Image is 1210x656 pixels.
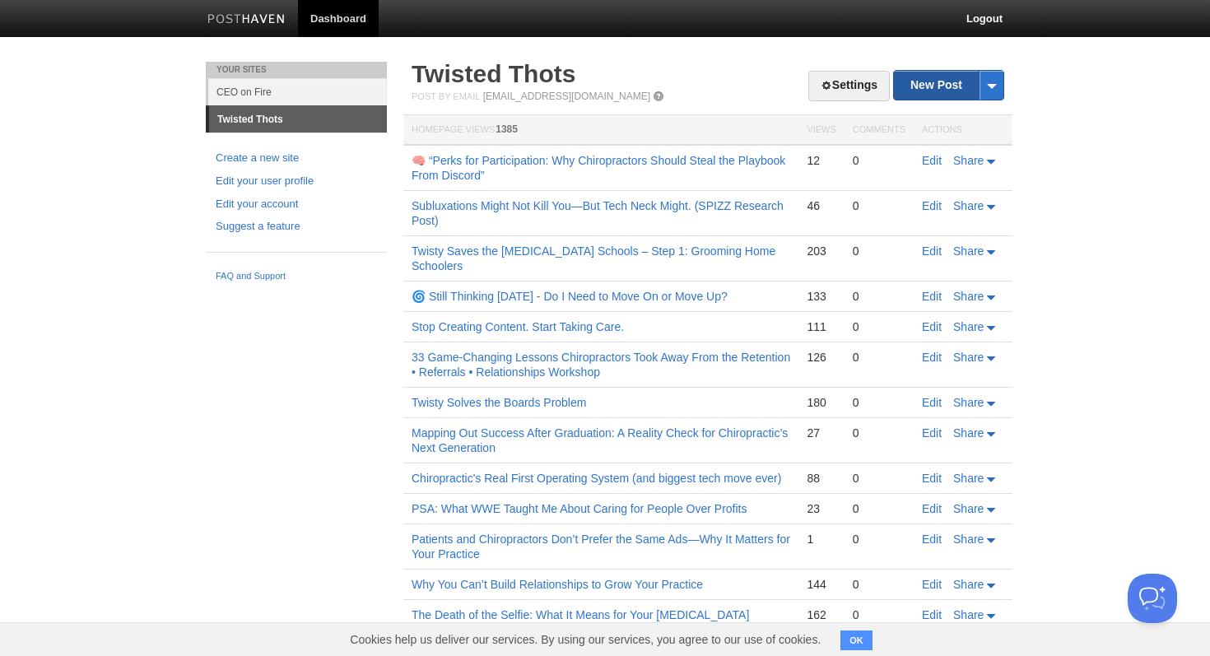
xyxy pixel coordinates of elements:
span: Share [953,290,984,303]
a: PSA: What WWE Taught Me About Caring for People Over Profits [412,502,747,515]
a: Chiropractic's Real First Operating System (and biggest tech move ever) [412,472,781,485]
a: 🧠 “Perks for Participation: Why Chiropractors Should Steal the Playbook From Discord” [412,154,785,182]
div: 111 [807,319,835,334]
a: Subluxations Might Not Kill You—But Tech Neck Might. (SPIZZ Research Post) [412,199,784,227]
th: Homepage Views [403,115,798,146]
li: Your Sites [206,62,387,78]
span: Share [953,472,984,485]
th: Actions [914,115,1012,146]
a: Create a new site [216,150,377,167]
th: Comments [845,115,914,146]
a: Edit your user profile [216,173,377,190]
a: Twisty Solves the Boards Problem [412,396,586,409]
span: Share [953,578,984,591]
div: 180 [807,395,835,410]
span: Post by Email [412,91,480,101]
div: 1 [807,532,835,547]
div: 0 [853,395,905,410]
span: Cookies help us deliver our services. By using our services, you agree to our use of cookies. [333,623,837,656]
div: 0 [853,319,905,334]
div: 23 [807,501,835,516]
button: OK [840,630,873,650]
span: Share [953,502,984,515]
div: 0 [853,426,905,440]
a: Edit [922,320,942,333]
div: 126 [807,350,835,365]
span: Share [953,351,984,364]
a: New Post [894,71,1003,100]
span: 1385 [496,123,518,135]
a: [EMAIL_ADDRESS][DOMAIN_NAME] [483,91,650,102]
div: 12 [807,153,835,168]
div: 88 [807,471,835,486]
a: Edit your account [216,196,377,213]
a: FAQ and Support [216,269,377,284]
div: 0 [853,289,905,304]
a: Suggest a feature [216,218,377,235]
a: Edit [922,199,942,212]
a: Edit [922,351,942,364]
div: 0 [853,350,905,365]
a: Edit [922,472,942,485]
a: Twisty Saves the [MEDICAL_DATA] Schools – Step 1: Grooming Home Schoolers [412,244,775,272]
a: Edit [922,426,942,440]
a: Patients and Chiropractors Don’t Prefer the Same Ads—Why It Matters for Your Practice [412,533,790,561]
a: Settings [808,71,890,101]
span: Share [953,426,984,440]
a: Edit [922,533,942,546]
span: Share [953,396,984,409]
div: 0 [853,198,905,213]
div: 203 [807,244,835,258]
a: Edit [922,154,942,167]
a: Edit [922,578,942,591]
a: The Death of the Selfie: What It Means for Your [MEDICAL_DATA] Practice [412,608,749,636]
div: 46 [807,198,835,213]
a: Twisted Thots [209,106,387,133]
div: 0 [853,577,905,592]
div: 0 [853,532,905,547]
a: Edit [922,502,942,515]
div: 0 [853,471,905,486]
img: Posthaven-bar [207,14,286,26]
a: CEO on Fire [208,78,387,105]
div: 0 [853,244,905,258]
a: Edit [922,608,942,621]
a: Stop Creating Content. Start Taking Care. [412,320,624,333]
span: Share [953,199,984,212]
a: 33 Game-Changing Lessons Chiropractors Took Away From the Retention • Referrals • Relationships W... [412,351,790,379]
a: Mapping Out Success After Graduation: A Reality Check for Chiropractic’s Next Generation [412,426,788,454]
iframe: Help Scout Beacon - Open [1128,574,1177,623]
span: Share [953,608,984,621]
a: Twisted Thots [412,60,575,87]
a: 🌀 Still Thinking [DATE] - Do I Need to Move On or Move Up? [412,290,728,303]
span: Share [953,320,984,333]
div: 0 [853,501,905,516]
div: 27 [807,426,835,440]
div: 133 [807,289,835,304]
div: 0 [853,607,905,622]
a: Edit [922,244,942,258]
span: Share [953,244,984,258]
th: Views [798,115,844,146]
div: 144 [807,577,835,592]
span: Share [953,154,984,167]
a: Edit [922,290,942,303]
div: 162 [807,607,835,622]
a: Why You Can’t Build Relationships to Grow Your Practice [412,578,703,591]
div: 0 [853,153,905,168]
a: Edit [922,396,942,409]
span: Share [953,533,984,546]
